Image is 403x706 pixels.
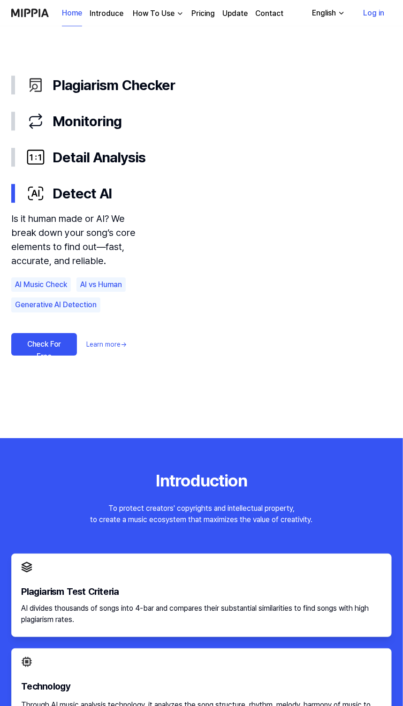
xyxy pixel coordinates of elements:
button: English [304,4,351,23]
div: AI vs Human [76,277,126,292]
button: Detail Analysis [11,139,392,175]
a: Home [62,0,82,26]
a: Learn more→ [86,340,127,349]
div: Generative AI Detection [11,297,100,312]
button: Monitoring [11,103,392,139]
h3: Technology [21,679,382,694]
div: Introduction [156,468,247,493]
h3: Plagiarism Test Criteria [21,584,382,599]
a: Introduce [90,8,123,19]
div: English [310,8,338,19]
div: Monitoring [26,111,392,132]
div: AI Music Check [11,277,71,292]
div: Detail Analysis [26,147,392,168]
div: Detect AI [26,183,392,204]
button: Detect AI [11,175,392,212]
div: Plagiarism Checker [26,75,392,96]
img: chip [21,656,32,668]
a: Pricing [191,8,215,19]
a: Update [222,8,248,19]
div: Is it human made or AI? We break down your song’s core elements to find out—fast, accurate, and r... [11,212,148,268]
img: layer [21,562,32,573]
button: Plagiarism Checker [11,67,392,103]
div: Detect AI [11,212,392,363]
div: To protect creators' copyrights and intellectual property, to create a music ecosystem that maxim... [91,503,313,525]
a: Check For Free [11,333,77,356]
button: How To Use [131,8,184,19]
div: AI divides thousands of songs into 4-bar and compares their substantial similarities to find song... [21,603,382,625]
div: How To Use [131,8,176,19]
a: Contact [255,8,283,19]
img: down [176,10,184,17]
